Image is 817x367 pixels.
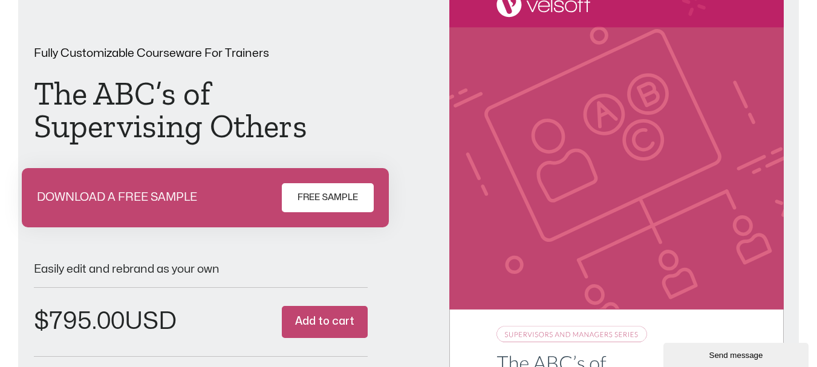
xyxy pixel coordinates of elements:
[298,190,358,205] span: FREE SAMPLE
[37,192,197,203] p: DOWNLOAD A FREE SAMPLE
[34,48,368,59] p: Fully Customizable Courseware For Trainers
[282,306,368,338] button: Add to cart
[663,340,811,367] iframe: chat widget
[34,264,368,275] p: Easily edit and rebrand as your own
[34,77,368,143] h1: The ABC’s of Supervising Others
[34,310,125,333] bdi: 795.00
[34,310,49,333] span: $
[282,183,374,212] a: FREE SAMPLE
